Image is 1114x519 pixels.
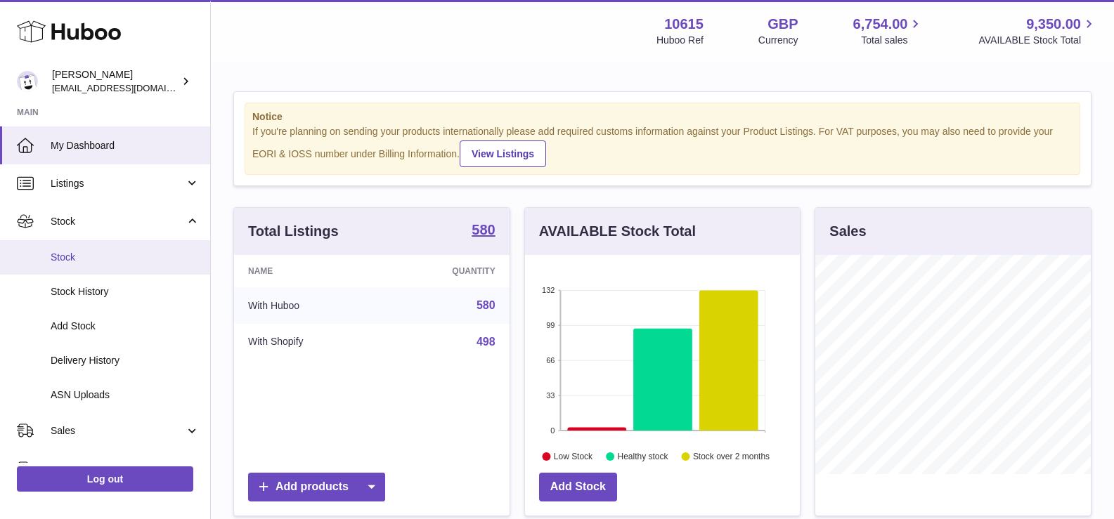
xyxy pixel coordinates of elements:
[51,139,200,152] span: My Dashboard
[758,34,798,47] div: Currency
[248,473,385,501] a: Add products
[477,299,496,311] a: 580
[542,286,555,294] text: 132
[51,424,185,438] span: Sales
[550,426,555,435] text: 0
[853,15,924,47] a: 6,754.00 Total sales
[472,223,495,237] strong: 580
[861,34,924,47] span: Total sales
[51,285,200,298] span: Stock History
[554,452,593,461] text: Low Stock
[51,388,200,402] span: ASN Uploads
[51,320,200,333] span: Add Stock
[52,68,179,95] div: [PERSON_NAME]
[17,71,38,92] img: fulfillment@fable.com
[829,222,866,241] h3: Sales
[51,215,185,228] span: Stock
[252,110,1073,124] strong: Notice
[52,82,207,93] span: [EMAIL_ADDRESS][DOMAIN_NAME]
[51,354,200,367] span: Delivery History
[539,473,617,501] a: Add Stock
[978,34,1097,47] span: AVAILABLE Stock Total
[656,34,704,47] div: Huboo Ref
[539,222,696,241] h3: AVAILABLE Stock Total
[460,140,546,167] a: View Listings
[546,356,555,364] text: 66
[234,255,382,287] th: Name
[51,177,185,190] span: Listings
[768,15,798,34] strong: GBP
[1026,15,1081,34] span: 9,350.00
[51,462,185,475] span: Orders
[51,251,200,264] span: Stock
[477,336,496,348] a: 498
[664,15,704,34] strong: 10615
[234,324,382,360] td: With Shopify
[17,466,193,492] a: Log out
[382,255,509,287] th: Quantity
[252,125,1073,167] div: If you're planning on sending your products internationally please add required customs informati...
[978,15,1097,47] a: 9,350.00 AVAILABLE Stock Total
[248,222,339,241] h3: Total Listings
[472,223,495,239] a: 580
[617,452,668,461] text: Healthy stock
[546,321,555,329] text: 99
[234,287,382,324] td: With Huboo
[853,15,908,34] span: 6,754.00
[693,452,770,461] text: Stock over 2 months
[546,391,555,400] text: 33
